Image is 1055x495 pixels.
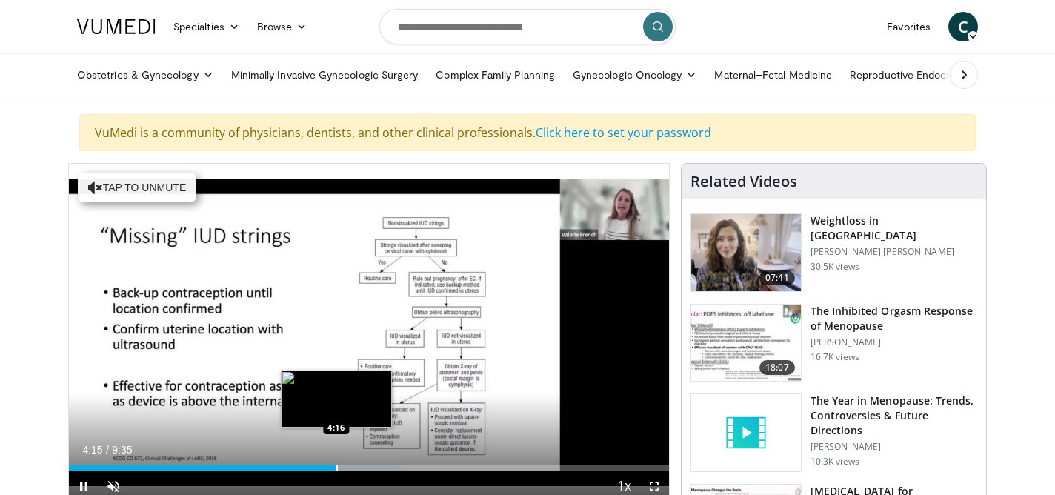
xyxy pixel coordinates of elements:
img: VuMedi Logo [77,19,156,34]
a: Minimally Invasive Gynecologic Surgery [222,60,427,90]
p: [PERSON_NAME] [811,336,977,348]
img: video_placeholder_short.svg [691,394,801,471]
img: 283c0f17-5e2d-42ba-a87c-168d447cdba4.150x105_q85_crop-smart_upscale.jpg [691,305,801,382]
a: Maternal–Fetal Medicine [705,60,841,90]
p: [PERSON_NAME] [811,441,977,453]
a: Complex Family Planning [427,60,564,90]
a: Obstetrics & Gynecology [68,60,222,90]
a: Favorites [878,12,939,41]
h3: The Inhibited Orgasm Response of Menopause [811,304,977,333]
div: Progress Bar [69,465,669,471]
img: image.jpeg [281,371,392,428]
button: Tap to unmute [78,173,196,202]
a: The Year in Menopause: Trends, Controversies & Future Directions [PERSON_NAME] 10.3K views [690,393,977,472]
a: Click here to set your password [536,124,711,141]
span: 18:07 [759,360,795,375]
span: / [106,444,109,456]
p: 16.7K views [811,351,859,363]
span: 9:35 [112,444,132,456]
span: 4:15 [82,444,102,456]
h3: Weightloss in [GEOGRAPHIC_DATA] [811,213,977,243]
a: 07:41 Weightloss in [GEOGRAPHIC_DATA] [PERSON_NAME] [PERSON_NAME] 30.5K views [690,213,977,292]
div: VuMedi is a community of physicians, dentists, and other clinical professionals. [79,114,976,151]
a: Specialties [164,12,248,41]
p: 10.3K views [811,456,859,468]
span: 07:41 [759,270,795,285]
h3: The Year in Menopause: Trends, Controversies & Future Directions [811,393,977,438]
p: [PERSON_NAME] [PERSON_NAME] [811,246,977,258]
a: 18:07 The Inhibited Orgasm Response of Menopause [PERSON_NAME] 16.7K views [690,304,977,382]
p: 30.5K views [811,261,859,273]
a: C [948,12,978,41]
input: Search topics, interventions [379,9,676,44]
h4: Related Videos [690,173,797,190]
a: Gynecologic Oncology [564,60,705,90]
a: Browse [248,12,316,41]
img: 9983fed1-7565-45be-8934-aef1103ce6e2.150x105_q85_crop-smart_upscale.jpg [691,214,801,291]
